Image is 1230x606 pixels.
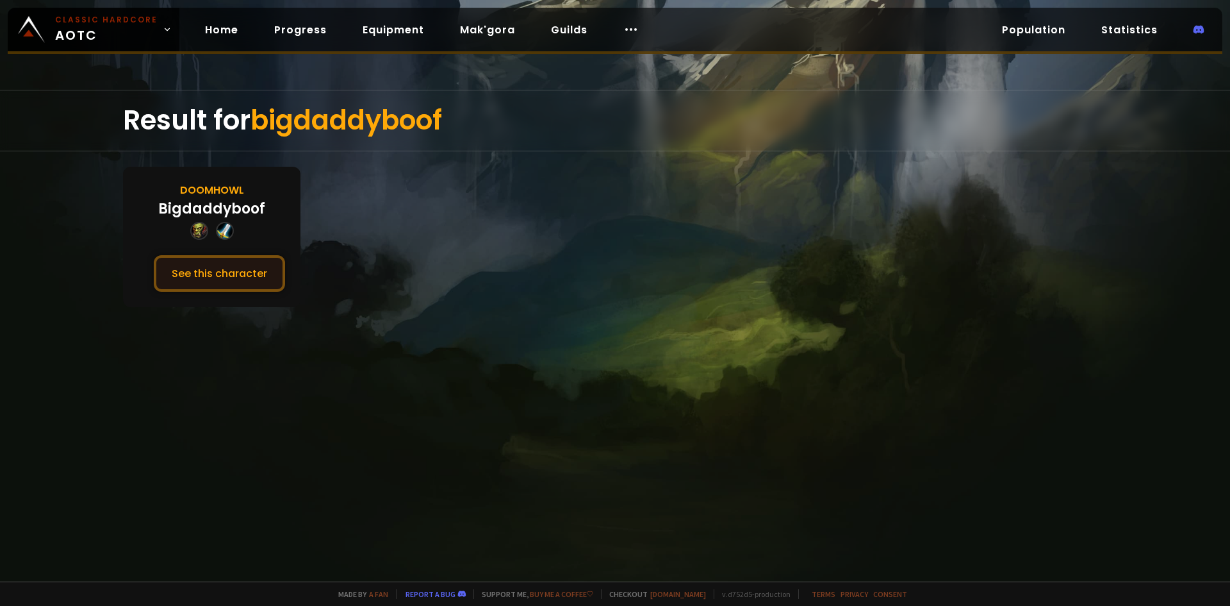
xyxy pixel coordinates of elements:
[1091,17,1168,43] a: Statistics
[158,198,265,219] div: Bigdaddyboof
[195,17,249,43] a: Home
[714,589,791,599] span: v. d752d5 - production
[406,589,455,599] a: Report a bug
[8,8,179,51] a: Classic HardcoreAOTC
[450,17,525,43] a: Mak'gora
[55,14,158,45] span: AOTC
[992,17,1076,43] a: Population
[873,589,907,599] a: Consent
[369,589,388,599] a: a fan
[250,101,442,139] span: bigdaddyboof
[55,14,158,26] small: Classic Hardcore
[352,17,434,43] a: Equipment
[601,589,706,599] span: Checkout
[840,589,868,599] a: Privacy
[331,589,388,599] span: Made by
[530,589,593,599] a: Buy me a coffee
[812,589,835,599] a: Terms
[650,589,706,599] a: [DOMAIN_NAME]
[264,17,337,43] a: Progress
[473,589,593,599] span: Support me,
[154,255,285,292] button: See this character
[180,182,244,198] div: Doomhowl
[123,90,1107,151] div: Result for
[541,17,598,43] a: Guilds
